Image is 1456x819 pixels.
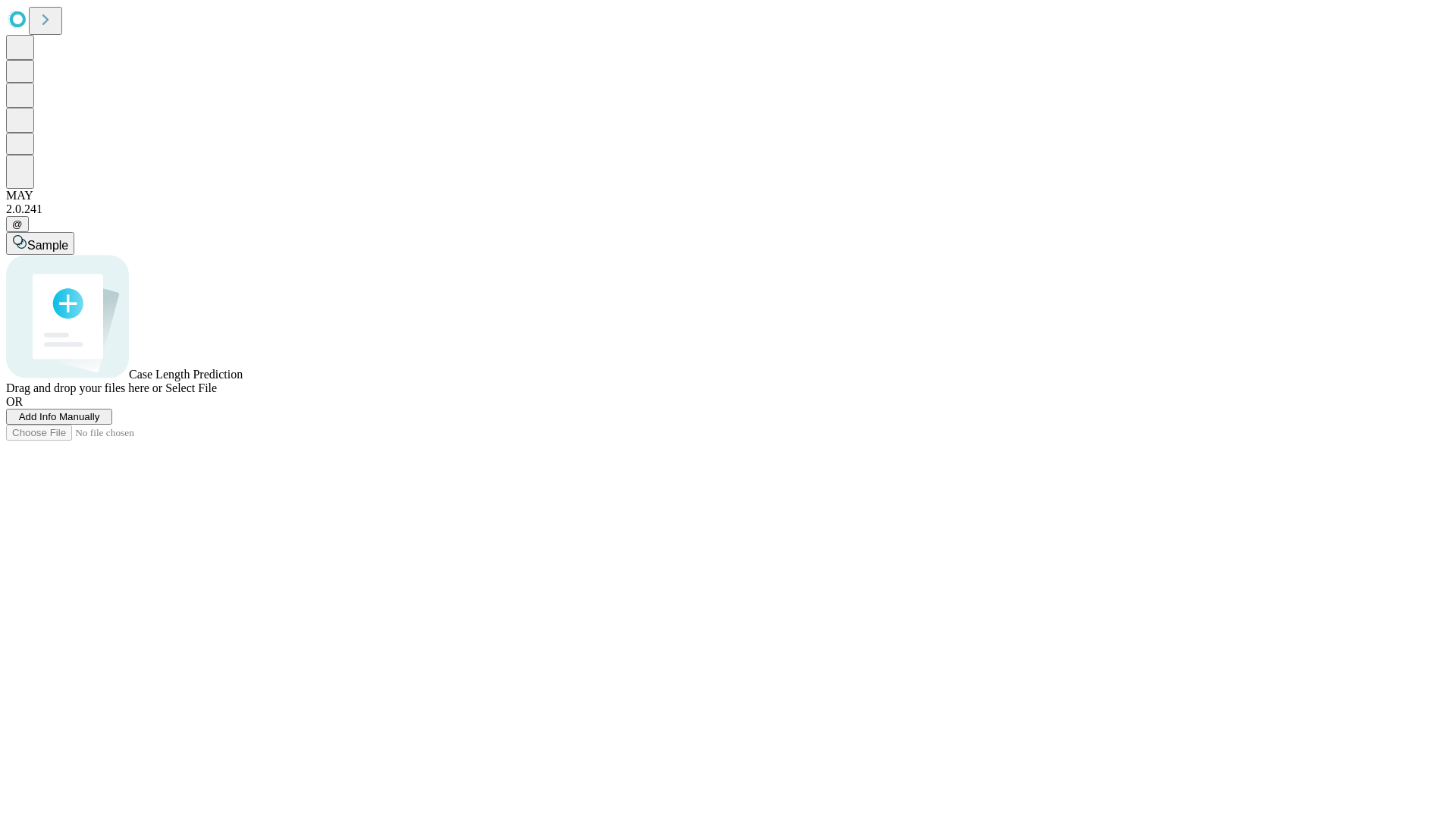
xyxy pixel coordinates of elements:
span: Add Info Manually [19,411,100,422]
span: @ [12,218,23,230]
span: Drag and drop your files here or [6,381,162,394]
span: Select File [165,381,217,394]
button: Add Info Manually [6,409,112,425]
button: Sample [6,232,74,255]
span: Sample [27,239,68,252]
div: 2.0.241 [6,202,1450,216]
div: MAY [6,189,1450,202]
span: Case Length Prediction [129,368,243,381]
button: @ [6,216,29,232]
span: OR [6,395,23,408]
